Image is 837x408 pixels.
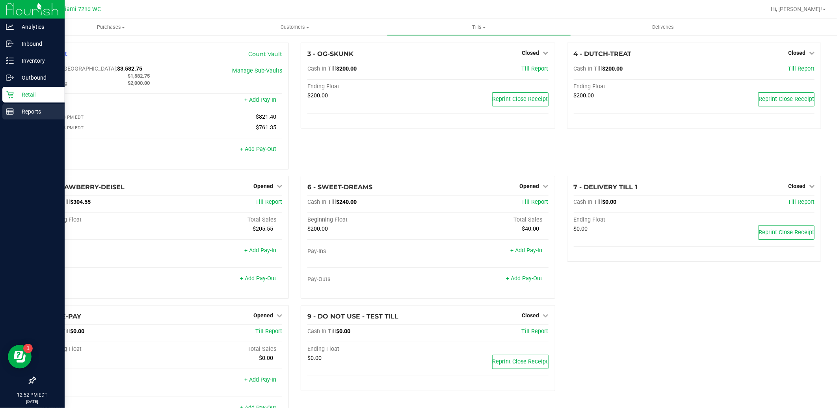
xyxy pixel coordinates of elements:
span: 3 - OG-SKUNK [307,50,353,58]
div: Pay-Outs [41,147,162,154]
a: + Add Pay-In [244,376,276,383]
a: + Add Pay-Out [506,275,543,282]
div: Pay-Ins [41,248,162,255]
a: Till Report [788,65,815,72]
div: Ending Float [574,83,694,90]
button: Reprint Close Receipt [758,92,815,106]
span: Cash In Till [307,65,336,72]
p: Retail [14,90,61,99]
span: $0.00 [603,199,617,205]
span: Closed [522,312,539,319]
span: Purchases [19,24,203,31]
span: Hi, [PERSON_NAME]! [771,6,822,12]
span: $40.00 [522,225,539,232]
inline-svg: Inventory [6,57,14,65]
span: $0.00 [574,225,588,232]
span: 7 - DELIVERY TILL 1 [574,183,638,191]
span: $200.00 [336,65,357,72]
inline-svg: Inbound [6,40,14,48]
a: Till Report [788,199,815,205]
span: Reprint Close Receipt [493,358,548,365]
span: Closed [788,50,805,56]
div: Ending Float [307,83,428,90]
p: Inventory [14,56,61,65]
div: Total Sales [428,216,549,224]
div: Pay-Outs [307,276,428,283]
inline-svg: Reports [6,108,14,116]
div: Ending Float [574,216,694,224]
a: Deliveries [571,19,755,35]
a: + Add Pay-Out [240,275,276,282]
a: + Add Pay-In [511,247,543,254]
span: $304.55 [70,199,91,205]
a: Tills [387,19,571,35]
span: $200.00 [574,92,594,99]
span: $1,582.75 [128,73,150,79]
div: Pay-Ins [307,248,428,255]
span: 5 - STRAWBERRY-DEISEL [41,183,125,191]
span: Cash In Till [307,328,336,335]
span: 4 - DUTCH-TREAT [574,50,632,58]
span: Opened [253,312,273,319]
span: $200.00 [307,92,328,99]
span: Reprint Close Receipt [759,229,814,236]
button: Reprint Close Receipt [758,225,815,240]
span: 6 - SWEET-DREAMS [307,183,372,191]
a: Till Report [255,328,282,335]
span: Cash In Till [574,65,603,72]
span: $0.00 [307,355,322,361]
span: Miami 72nd WC [60,6,101,13]
span: $3,582.75 [117,65,142,72]
inline-svg: Outbound [6,74,14,82]
div: Pay-Ins [41,97,162,104]
span: Reprint Close Receipt [493,96,548,102]
div: Beginning Float [307,216,428,224]
a: Count Vault [248,50,282,58]
p: Analytics [14,22,61,32]
a: Till Report [255,199,282,205]
p: Outbound [14,73,61,82]
span: $761.35 [256,124,276,131]
button: Reprint Close Receipt [492,92,549,106]
span: $0.00 [70,328,84,335]
span: Customers [203,24,387,31]
div: Total Sales [162,346,283,353]
span: $240.00 [336,199,357,205]
span: Deliveries [642,24,684,31]
a: Till Report [522,65,549,72]
a: + Add Pay-In [244,247,276,254]
span: $205.55 [253,225,273,232]
span: $0.00 [336,328,350,335]
div: Pay-Ins [41,377,162,384]
p: Reports [14,107,61,116]
span: Cash In [GEOGRAPHIC_DATA]: [41,65,117,72]
a: Till Report [522,199,549,205]
a: + Add Pay-In [244,97,276,103]
div: Beginning Float [41,216,162,224]
a: + Add Pay-Out [240,146,276,153]
iframe: Resource center [8,345,32,369]
p: Inbound [14,39,61,48]
p: 12:52 PM EDT [4,391,61,399]
inline-svg: Analytics [6,23,14,31]
span: Cash In Till [307,199,336,205]
a: Manage Sub-Vaults [232,67,282,74]
a: Customers [203,19,387,35]
a: Purchases [19,19,203,35]
span: Closed [522,50,539,56]
span: Closed [788,183,805,189]
p: [DATE] [4,399,61,404]
inline-svg: Retail [6,91,14,99]
iframe: Resource center unread badge [23,344,33,353]
span: Reprint Close Receipt [759,96,814,102]
div: Beginning Float [41,346,162,353]
div: Pay-Outs [41,276,162,283]
span: Opened [520,183,539,189]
